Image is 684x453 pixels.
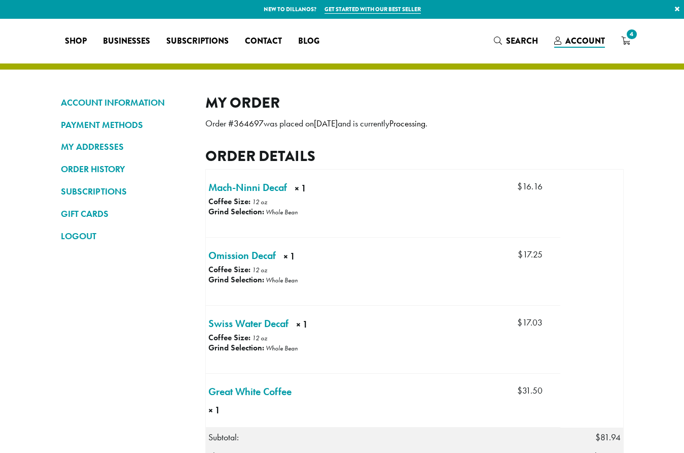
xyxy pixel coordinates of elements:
[517,385,522,396] span: $
[61,94,190,111] a: ACCOUNT INFORMATION
[565,35,605,47] span: Account
[517,181,522,192] span: $
[298,35,319,48] span: Blog
[295,182,351,198] strong: × 1
[208,248,276,263] a: Omission Decaf
[296,318,353,334] strong: × 1
[517,385,543,396] bdi: 31.50
[208,180,287,195] a: Mach-Ninni Decaf
[205,94,624,112] h2: My Order
[245,35,282,48] span: Contact
[325,5,421,14] a: Get started with our best seller
[208,404,241,417] strong: × 1
[61,138,190,155] a: MY ADDRESSES
[517,317,543,328] bdi: 17.03
[205,147,624,165] h2: Order details
[517,181,543,192] bdi: 16.16
[234,118,264,129] mark: 364697
[252,266,267,274] p: 12 oz
[61,205,190,222] a: GIFT CARDS
[166,35,229,48] span: Subscriptions
[205,115,624,132] p: Order # was placed on and is currently .
[389,118,425,129] mark: Processing
[57,33,95,49] a: Shop
[595,432,621,443] span: 81.94
[61,183,190,200] a: SUBSCRIPTIONS
[517,317,522,328] span: $
[103,35,150,48] span: Businesses
[61,116,190,134] a: PAYMENT METHODS
[266,276,298,284] p: Whole Bean
[486,33,546,49] a: Search
[518,249,523,260] span: $
[314,118,338,129] mark: [DATE]
[205,428,560,447] th: Subtotal:
[208,196,250,207] strong: Coffee Size:
[266,344,298,352] p: Whole Bean
[252,198,267,206] p: 12 oz
[208,384,292,399] a: Great White Coffee
[595,432,600,443] span: $
[61,228,190,245] a: LOGOUT
[208,264,250,275] strong: Coffee Size:
[625,27,638,41] span: 4
[61,160,190,178] a: ORDER HISTORY
[208,342,264,353] strong: Grind Selection:
[208,316,289,331] a: Swiss Water Decaf
[208,274,264,285] strong: Grind Selection:
[506,35,538,47] span: Search
[208,206,264,217] strong: Grind Selection:
[65,35,87,48] span: Shop
[266,208,298,216] p: Whole Bean
[283,250,336,266] strong: × 1
[518,249,543,260] bdi: 17.25
[208,332,250,343] strong: Coffee Size:
[252,334,267,342] p: 12 oz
